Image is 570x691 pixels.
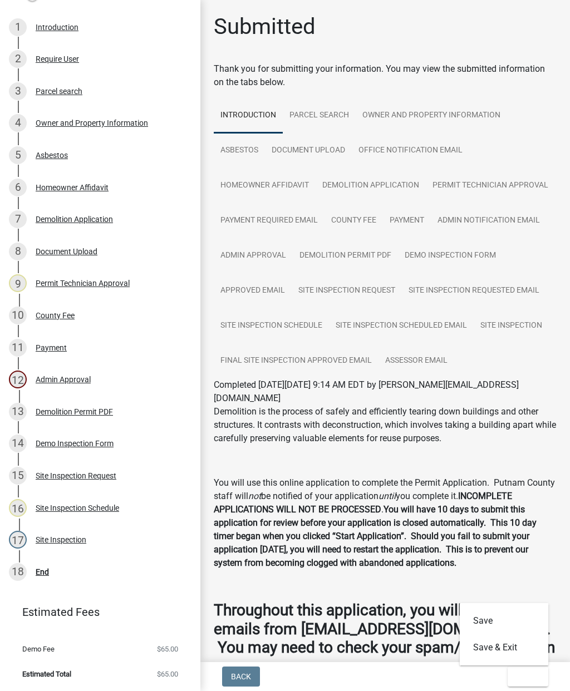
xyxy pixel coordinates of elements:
i: not [248,491,261,501]
div: 10 [9,307,27,324]
div: 15 [9,467,27,485]
div: 13 [9,403,27,421]
div: 2 [9,50,27,68]
a: Admin Notification Email [431,203,547,239]
span: $65.00 [157,670,178,678]
a: Demo Inspection Form [398,238,503,274]
div: 9 [9,274,27,292]
span: Completed [DATE][DATE] 9:14 AM EDT by [PERSON_NAME][EMAIL_ADDRESS][DOMAIN_NAME] [214,379,519,403]
div: 8 [9,243,27,260]
div: Asbestos [36,151,68,159]
a: Site Inspection Requested Email [402,273,546,309]
div: 18 [9,563,27,581]
div: 16 [9,499,27,517]
div: Demolition Application [36,215,113,223]
div: 14 [9,435,27,452]
a: Site Inspection Schedule [214,308,329,344]
span: Back [231,672,251,681]
a: Site Inspection [474,308,549,344]
a: Site Inspection Scheduled Email [329,308,474,344]
a: Approved Email [214,273,292,309]
div: Parcel search [36,87,82,95]
h1: Submitted [214,13,316,40]
a: Payment Required Email [214,203,325,239]
a: Estimated Fees [9,601,183,623]
a: Payment [383,203,431,239]
div: 17 [9,531,27,549]
span: Demo Fee [22,645,55,653]
div: Homeowner Affidavit [36,184,109,191]
a: Introduction [214,98,283,134]
a: Assessor Email [379,343,454,379]
a: Homeowner Affidavit [214,168,316,204]
a: Permit Technician Approval [426,168,555,204]
a: Office Notification Email [352,133,469,169]
div: 1 [9,18,27,36]
div: 5 [9,146,27,164]
p: You will use this online application to complete the Permit Application. Putnam County staff will... [214,476,557,570]
a: Admin Approval [214,238,293,274]
div: Admin Approval [36,376,91,383]
button: Save [460,608,549,634]
div: End [36,568,49,576]
span: Exit [517,672,533,681]
a: Site Inspection Request [292,273,402,309]
div: Thank you for submitting your information. You may view the submitted information on the tabs below. [214,62,557,89]
div: 3 [9,82,27,100]
span: $65.00 [157,645,178,653]
div: 12 [9,371,27,388]
a: County Fee [325,203,383,239]
div: 4 [9,114,27,132]
div: Site Inspection [36,536,86,544]
div: Introduction [36,23,78,31]
div: Site Inspection Request [36,472,116,480]
i: until [379,491,396,501]
div: Exit [460,603,549,665]
a: Document Upload [265,133,352,169]
div: Demolition Permit PDF [36,408,113,416]
div: Document Upload [36,248,97,255]
button: Save & Exit [460,634,549,661]
p: Demolition is the process of safely and efficiently tearing down buildings and other structures. ... [214,405,557,445]
a: Demolition Permit PDF [293,238,398,274]
span: Estimated Total [22,670,71,678]
div: Site Inspection Schedule [36,504,119,512]
strong: You will have 10 days to submit this application for review before your application is closed aut... [214,504,537,568]
div: Permit Technician Approval [36,279,130,287]
a: Parcel search [283,98,356,134]
button: Back [222,667,260,687]
div: 7 [9,210,27,228]
div: 11 [9,339,27,357]
div: Owner and Property Information [36,119,148,127]
a: Owner and Property Information [356,98,507,134]
div: Demo Inspection Form [36,440,114,447]
a: Asbestos [214,133,265,169]
a: Final Site Inspection Approved Email [214,343,379,379]
div: Require User [36,55,79,63]
strong: Throughout this application, you will receive emails from [EMAIL_ADDRESS][DOMAIN_NAME]. You may n... [214,601,555,675]
button: Exit [508,667,548,687]
div: Payment [36,344,67,352]
div: County Fee [36,312,75,319]
a: Demolition Application [316,168,426,204]
div: 6 [9,179,27,196]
